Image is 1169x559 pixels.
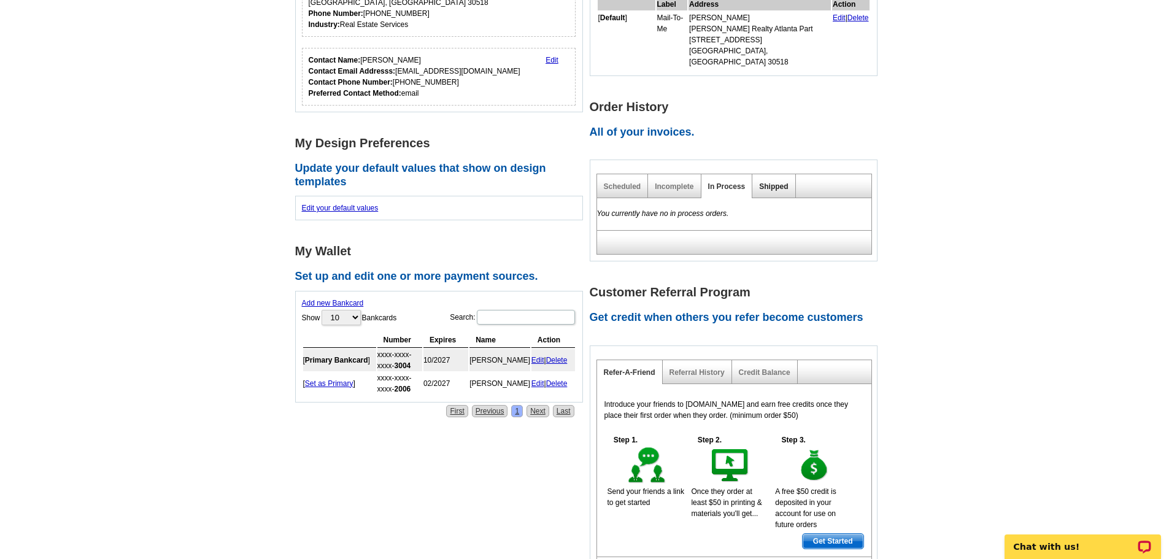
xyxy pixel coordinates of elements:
[395,385,411,393] strong: 2006
[775,487,836,529] span: A free $50 credit is deposited in your account for use on future orders
[775,434,812,445] h5: Step 3.
[833,13,846,22] a: Edit
[608,434,644,445] h5: Step 1.
[590,101,884,114] h1: Order History
[377,372,422,395] td: xxxx-xxxx-xxxx-
[423,333,468,348] th: Expires
[302,299,364,307] a: Add new Bankcard
[309,78,393,87] strong: Contact Phone Number:
[303,372,376,395] td: [ ]
[802,533,864,549] a: Get Started
[590,126,884,139] h2: All of your invoices.
[847,13,869,22] a: Delete
[604,368,655,377] a: Refer-A-Friend
[469,372,530,395] td: [PERSON_NAME]
[302,48,576,106] div: Who should we contact regarding order issues?
[527,405,549,417] a: Next
[446,405,468,417] a: First
[604,399,864,421] p: Introduce your friends to [DOMAIN_NAME] and earn free credits once they place their first order w...
[309,55,520,99] div: [PERSON_NAME] [EMAIL_ADDRESS][DOMAIN_NAME] [PHONE_NUMBER] email
[997,520,1169,559] iframe: LiveChat chat widget
[295,162,590,188] h2: Update your default values that show on design templates
[322,310,361,325] select: ShowBankcards
[689,12,831,68] td: [PERSON_NAME] [PERSON_NAME] Realty Atlanta Part [STREET_ADDRESS] [GEOGRAPHIC_DATA], [GEOGRAPHIC_D...
[590,311,884,325] h2: Get credit when others you refer become customers
[469,349,530,371] td: [PERSON_NAME]
[423,349,468,371] td: 10/2027
[450,309,576,326] label: Search:
[531,372,575,395] td: |
[295,245,590,258] h1: My Wallet
[546,379,568,388] a: Delete
[302,204,379,212] a: Edit your default values
[598,12,655,68] td: [ ]
[377,333,422,348] th: Number
[309,67,396,75] strong: Contact Email Addresss:
[739,368,790,377] a: Credit Balance
[759,182,788,191] a: Shipped
[657,12,688,68] td: Mail-To-Me
[309,9,363,18] strong: Phone Number:
[309,56,361,64] strong: Contact Name:
[303,349,376,371] td: [ ]
[469,333,530,348] th: Name
[708,182,746,191] a: In Process
[604,182,641,191] a: Scheduled
[691,434,728,445] h5: Step 2.
[793,445,836,486] img: step-3.gif
[832,12,870,68] td: |
[531,349,575,371] td: |
[546,356,568,364] a: Delete
[691,487,762,518] span: Once they order at least $50 in printing & materials you'll get...
[709,445,752,486] img: step-2.gif
[531,379,544,388] a: Edit
[803,534,863,549] span: Get Started
[305,379,353,388] a: Set as Primary
[669,368,725,377] a: Referral History
[309,20,340,29] strong: Industry:
[626,445,668,486] img: step-1.gif
[395,361,411,370] strong: 3004
[302,309,397,326] label: Show Bankcards
[590,286,884,299] h1: Customer Referral Program
[305,356,368,364] b: Primary Bankcard
[309,89,401,98] strong: Preferred Contact Method:
[423,372,468,395] td: 02/2027
[553,405,574,417] a: Last
[295,137,590,150] h1: My Design Preferences
[531,333,575,348] th: Action
[597,209,729,218] em: You currently have no in process orders.
[377,349,422,371] td: xxxx-xxxx-xxxx-
[531,356,544,364] a: Edit
[546,56,558,64] a: Edit
[655,182,693,191] a: Incomplete
[608,487,684,507] span: Send your friends a link to get started
[600,13,625,22] b: Default
[295,270,590,283] h2: Set up and edit one or more payment sources.
[477,310,575,325] input: Search:
[472,405,508,417] a: Previous
[511,405,523,417] a: 1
